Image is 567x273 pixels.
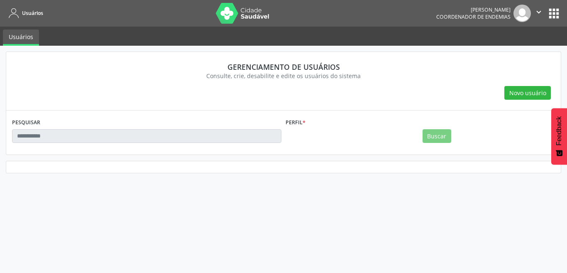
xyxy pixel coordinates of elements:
[18,62,549,71] div: Gerenciamento de usuários
[423,129,451,143] button: Buscar
[534,7,543,17] i: 
[436,6,511,13] div: [PERSON_NAME]
[504,86,551,100] button: Novo usuário
[22,10,43,17] span: Usuários
[551,108,567,165] button: Feedback - Mostrar pesquisa
[6,6,43,20] a: Usuários
[12,116,40,129] label: PESQUISAR
[18,71,549,80] div: Consulte, crie, desabilite e edite os usuários do sistema
[547,6,561,21] button: apps
[555,116,563,145] span: Feedback
[509,89,546,97] span: Novo usuário
[513,5,531,22] img: img
[531,5,547,22] button: 
[286,116,305,129] label: Perfil
[3,30,39,46] a: Usuários
[436,13,511,20] span: Coordenador de Endemias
